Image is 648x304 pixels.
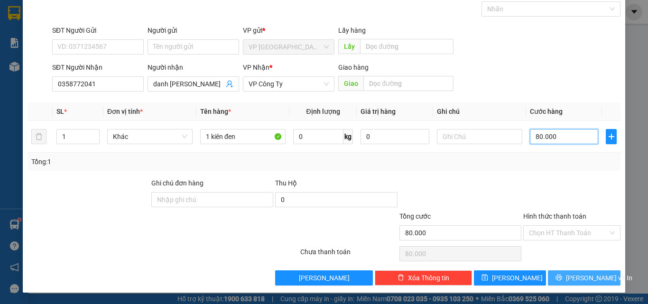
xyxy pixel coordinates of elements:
input: Dọc đường [363,76,454,91]
button: plus [606,129,617,144]
button: delete [31,129,46,144]
span: Đơn vị tính [107,108,143,115]
input: Ghi Chú [437,129,522,144]
span: Định lượng [306,108,340,115]
th: Ghi chú [433,102,526,121]
div: SĐT Người Nhận [52,62,144,73]
input: Ghi chú đơn hàng [151,192,273,207]
span: printer [555,274,562,282]
span: delete [398,274,404,282]
span: user-add [226,80,233,88]
span: Xóa Thông tin [408,273,449,283]
span: VP Tân Bình [249,40,329,54]
div: VP gửi [243,25,334,36]
input: Dọc đường [360,39,454,54]
span: kg [343,129,353,144]
div: SĐT Người Gửi [52,25,144,36]
div: Người gửi [148,25,239,36]
span: Giá trị hàng [361,108,396,115]
div: Người nhận [148,62,239,73]
span: Tên hàng [200,108,231,115]
label: Ghi chú đơn hàng [151,179,204,187]
input: 0 [361,129,429,144]
div: Chưa thanh toán [299,247,398,263]
button: deleteXóa Thông tin [375,270,472,286]
span: [PERSON_NAME] [299,273,350,283]
div: Tổng: 1 [31,157,251,167]
button: save[PERSON_NAME] [474,270,546,286]
span: VP Nhận [243,64,269,71]
span: Giao hàng [338,64,369,71]
span: Lấy hàng [338,27,366,34]
span: Cước hàng [530,108,563,115]
span: Giao [338,76,363,91]
button: [PERSON_NAME] [275,270,372,286]
input: VD: Bàn, Ghế [200,129,286,144]
button: printer[PERSON_NAME] và In [548,270,620,286]
span: SL [56,108,64,115]
span: Lấy [338,39,360,54]
span: Khác [113,129,187,144]
span: VP Công Ty [249,77,329,91]
span: save [481,274,488,282]
span: Tổng cước [399,212,431,220]
span: [PERSON_NAME] [492,273,543,283]
span: [PERSON_NAME] và In [566,273,632,283]
span: Thu Hộ [275,179,297,187]
label: Hình thức thanh toán [523,212,586,220]
span: plus [606,133,616,140]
